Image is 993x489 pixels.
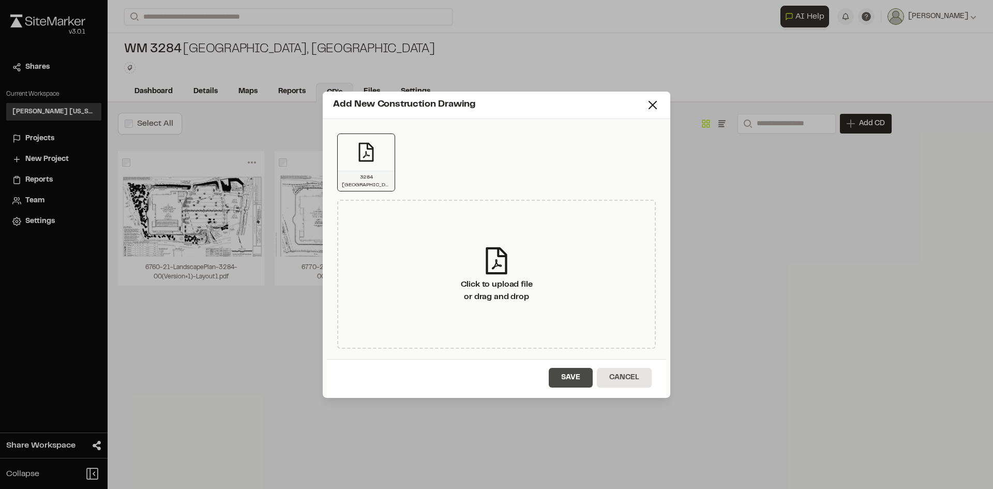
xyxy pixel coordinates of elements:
[597,368,652,388] button: Cancel
[333,98,645,112] div: Add New Construction Drawing
[549,368,593,388] button: Save
[342,173,390,189] p: 3284 [GEOGRAPHIC_DATA] Fuel Test Fit Plans.pdf
[461,278,533,303] div: Click to upload file or drag and drop
[337,200,656,349] div: Click to upload fileor drag and drop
